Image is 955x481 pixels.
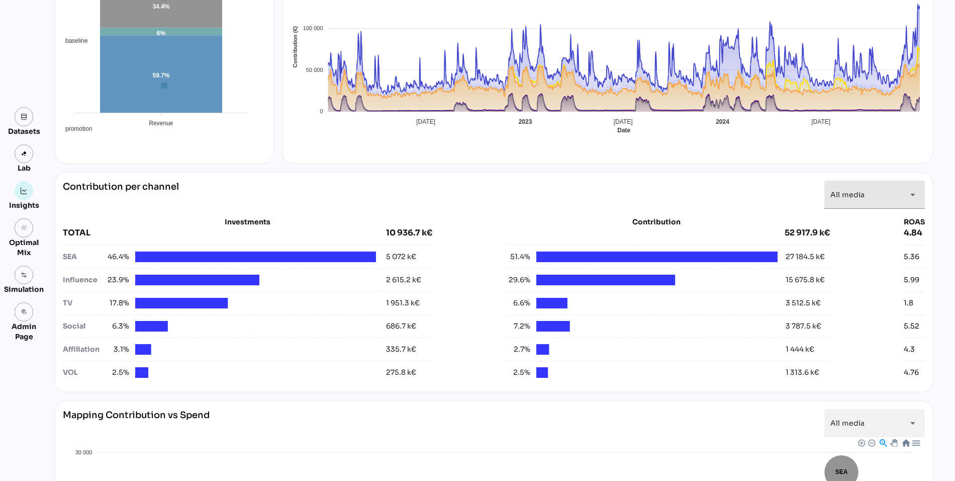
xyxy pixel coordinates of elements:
[386,252,416,262] div: 5 072 k€
[904,252,919,262] div: 5.36
[506,367,530,378] span: 2.5%
[812,118,831,125] tspan: [DATE]
[8,126,40,136] div: Datasets
[786,252,825,262] div: 27 184.5 k€
[63,181,179,209] div: Contribution per channel
[21,224,28,231] i: grain
[63,227,386,239] div: TOTAL
[506,252,530,262] span: 51.4%
[531,217,781,227] div: Contribution
[63,321,105,332] div: Social
[904,344,915,355] div: 4.3
[506,344,530,355] span: 2.7%
[105,252,129,262] span: 46.4%
[63,344,105,355] div: Affiliation
[785,227,830,239] div: 52 917.9 k€
[716,118,729,125] tspan: 2024
[105,344,129,355] span: 3.1%
[506,321,530,332] span: 7.2%
[63,367,105,378] div: VOL
[149,120,173,127] tspan: Revenue
[105,275,129,285] span: 23.9%
[21,308,28,315] i: admin_panel_settings
[830,419,865,428] span: All media
[75,449,92,455] tspan: 30 000
[4,237,44,258] div: Optimal Mix
[21,187,28,194] img: graph.svg
[614,118,633,125] tspan: [DATE]
[105,298,129,308] span: 17.8%
[901,438,910,447] div: Reset Zoom
[890,439,896,445] div: Panning
[879,438,887,447] div: Selection Zoom
[303,25,323,31] tspan: 100 000
[13,163,35,173] div: Lab
[4,322,44,342] div: Admin Page
[786,344,814,355] div: 1 444 k€
[506,275,530,285] span: 29.6%
[417,118,436,125] tspan: [DATE]
[904,275,919,285] div: 5.99
[306,67,323,73] tspan: 50 000
[868,439,875,446] div: Zoom Out
[904,367,919,378] div: 4.76
[320,108,323,114] tspan: 0
[911,438,920,447] div: Menu
[907,189,919,201] i: arrow_drop_down
[58,125,92,132] span: promotion
[904,298,913,308] div: 1.8
[105,367,129,378] span: 2.5%
[386,227,432,239] div: 10 936.7 k€
[58,37,88,44] span: baseline
[386,321,416,332] div: 686.7 k€
[386,275,421,285] div: 2 615.2 k€
[63,298,105,308] div: TV
[4,284,44,294] div: Simulation
[293,26,299,68] text: Contribution (€)
[386,367,416,378] div: 275.8 k€
[63,409,210,437] div: Mapping Contribution vs Spend
[786,367,819,378] div: 1 313.6 k€
[105,321,129,332] span: 6.3%
[519,118,532,125] tspan: 2023
[907,417,919,429] i: arrow_drop_down
[386,344,416,355] div: 335.7 k€
[506,298,530,308] span: 6.6%
[786,321,821,332] div: 3 787.5 k€
[786,275,825,285] div: 15 675.8 k€
[63,252,105,262] div: SEA
[830,190,865,199] span: All media
[63,275,105,285] div: Influence
[786,298,821,308] div: 3 512.5 k€
[9,200,39,210] div: Insights
[904,321,919,332] div: 5.52
[904,227,925,239] div: 4.84
[21,113,28,120] img: data.svg
[904,217,925,227] div: ROAS
[618,127,631,134] text: Date
[63,217,432,227] div: Investments
[21,150,28,157] img: lab.svg
[386,298,420,308] div: 1 951.3 k€
[857,439,865,446] div: Zoom In
[21,272,28,279] img: settings.svg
